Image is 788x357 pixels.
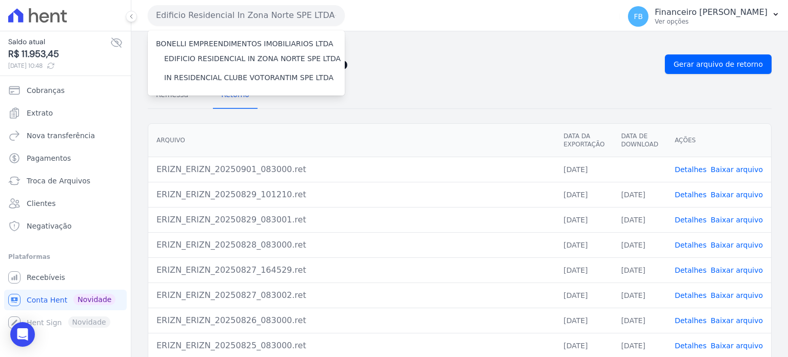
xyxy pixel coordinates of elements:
a: Recebíveis [4,267,127,288]
span: Extrato [27,108,53,118]
a: Baixar arquivo [711,342,763,350]
div: Open Intercom Messenger [10,322,35,347]
div: ERIZN_ERIZN_20250827_083002.ret [156,289,547,302]
label: IN RESIDENCIAL CLUBE VOTORANTIM SPE LTDA [164,72,333,83]
a: Detalhes [675,291,706,299]
a: Baixar arquivo [711,241,763,249]
a: Detalhes [675,216,706,224]
a: Baixar arquivo [711,316,763,325]
a: Remessa [148,82,196,109]
div: ERIZN_ERIZN_20250826_083000.ret [156,314,547,327]
a: Detalhes [675,165,706,174]
td: [DATE] [613,182,666,207]
td: [DATE] [613,207,666,232]
a: Nova transferência [4,125,127,146]
span: Negativação [27,221,72,231]
a: Troca de Arquivos [4,171,127,191]
a: Pagamentos [4,148,127,168]
span: Novidade [73,294,115,305]
td: [DATE] [613,283,666,308]
td: [DATE] [555,308,613,333]
a: Clientes [4,193,127,214]
span: Recebíveis [27,272,65,283]
th: Data de Download [613,124,666,157]
div: Plataformas [8,251,123,263]
a: Detalhes [675,342,706,350]
a: Detalhes [675,266,706,274]
div: ERIZN_ERIZN_20250825_083000.ret [156,340,547,352]
nav: Breadcrumb [148,40,772,50]
a: Baixar arquivo [711,165,763,174]
div: ERIZN_ERIZN_20250829_101210.ret [156,189,547,201]
p: Financeiro [PERSON_NAME] [655,7,767,17]
button: FB Financeiro [PERSON_NAME] Ver opções [620,2,788,31]
a: Baixar arquivo [711,291,763,299]
td: [DATE] [613,232,666,257]
a: Detalhes [675,241,706,249]
h2: Exportações de Retorno [148,57,657,71]
span: Troca de Arquivos [27,176,90,186]
a: Cobranças [4,80,127,101]
div: ERIZN_ERIZN_20250901_083000.ret [156,163,547,176]
nav: Sidebar [8,80,123,333]
td: [DATE] [555,207,613,232]
a: Negativação [4,216,127,236]
span: Nova transferência [27,130,95,141]
td: [DATE] [555,157,613,182]
span: FB [634,13,643,20]
th: Arquivo [148,124,555,157]
button: Edificio Residencial In Zona Norte SPE LTDA [148,5,345,26]
div: ERIZN_ERIZN_20250828_083000.ret [156,239,547,251]
td: [DATE] [555,232,613,257]
td: [DATE] [613,257,666,283]
a: Conta Hent Novidade [4,290,127,310]
span: Pagamentos [27,153,71,163]
p: Ver opções [655,17,767,26]
td: [DATE] [555,283,613,308]
span: Saldo atual [8,36,110,47]
label: EDIFICIO RESIDENCIAL IN ZONA NORTE SPE LTDA [164,53,341,64]
a: Gerar arquivo de retorno [665,54,772,74]
a: Detalhes [675,191,706,199]
td: [DATE] [555,182,613,207]
a: Baixar arquivo [711,266,763,274]
label: BONELLI EMPREENDIMENTOS IMOBILIARIOS LTDA [156,40,333,48]
div: ERIZN_ERIZN_20250827_164529.ret [156,264,547,276]
th: Data da Exportação [555,124,613,157]
a: Baixar arquivo [711,216,763,224]
a: Extrato [4,103,127,123]
span: R$ 11.953,45 [8,47,110,61]
div: ERIZN_ERIZN_20250829_083001.ret [156,214,547,226]
span: Cobranças [27,85,65,96]
span: Conta Hent [27,295,67,305]
td: [DATE] [613,308,666,333]
span: Clientes [27,198,55,209]
a: Detalhes [675,316,706,325]
th: Ações [666,124,771,157]
span: Gerar arquivo de retorno [674,59,763,69]
a: Baixar arquivo [711,191,763,199]
span: [DATE] 10:48 [8,61,110,70]
td: [DATE] [555,257,613,283]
